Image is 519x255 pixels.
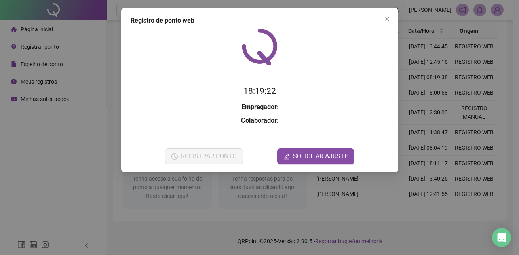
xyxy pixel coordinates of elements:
[165,148,243,164] button: REGISTRAR PONTO
[242,29,278,65] img: QRPoint
[283,153,290,160] span: edit
[241,103,276,111] strong: Empregador
[381,13,394,25] button: Close
[293,152,348,161] span: SOLICITAR AJUSTE
[131,102,389,112] h3: :
[241,117,277,124] strong: Colaborador
[384,16,390,22] span: close
[131,116,389,126] h3: :
[492,228,511,247] div: Open Intercom Messenger
[243,86,276,96] time: 18:19:22
[131,16,389,25] div: Registro de ponto web
[277,148,354,164] button: editSOLICITAR AJUSTE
